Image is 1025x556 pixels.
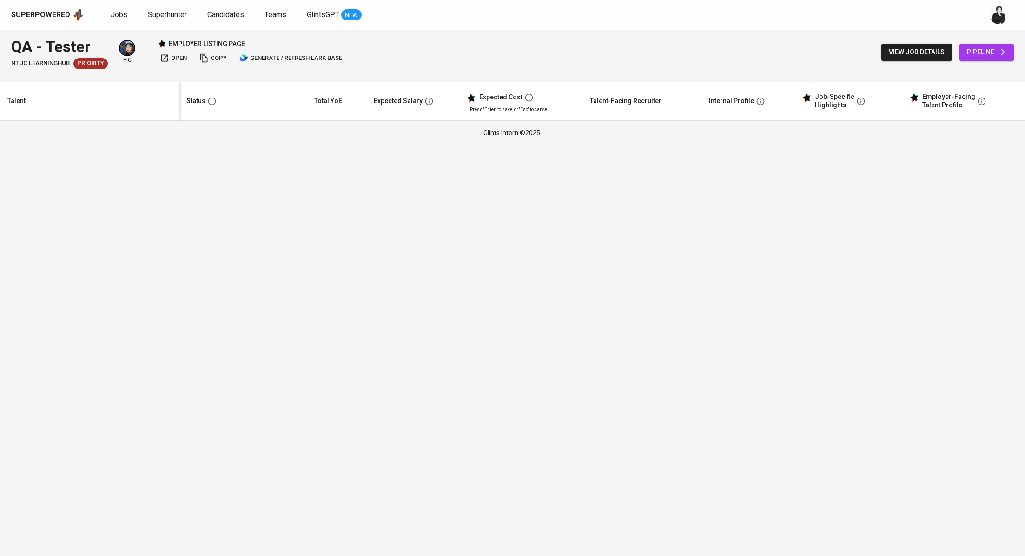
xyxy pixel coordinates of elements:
[158,51,189,65] button: open
[967,46,1006,58] span: pipeline
[169,39,245,48] p: employer listing page
[73,58,108,69] div: New Job received from Demand Team
[815,93,854,109] div: Job-Specific Highlights
[111,10,127,19] span: Jobs
[119,40,135,64] div: pic
[307,9,362,21] a: GlintsGPT NEW
[186,95,205,107] div: Status
[207,9,246,21] a: Candidates
[314,95,342,107] div: Total YoE
[802,93,811,102] img: glints_star.svg
[11,35,108,58] div: QA - Tester
[120,41,134,55] img: diazagista@glints.com
[265,9,288,21] a: Teams
[265,10,286,19] span: Teams
[7,95,26,107] div: Talent
[909,93,919,102] img: glints_star.svg
[709,95,754,107] div: Internal Profile
[239,53,342,64] span: generate / refresh lark base
[374,95,423,107] div: Expected Salary
[207,10,244,19] span: Candidates
[11,8,85,22] a: Superpoweredapp logo
[470,106,575,113] p: Press 'Enter' to save, or 'Esc' to cancel
[148,9,189,21] a: Superhunter
[590,95,661,107] div: Talent-Facing Recruiter
[239,53,249,63] img: lark
[889,46,945,58] span: view job details
[11,10,70,20] div: Superpowered
[11,59,70,68] span: NTUC LearningHub
[237,51,344,65] button: lark generate / refresh lark base
[111,9,129,21] a: Jobs
[479,93,522,102] div: Expected Cost
[466,93,476,103] img: glints_star.svg
[922,93,975,109] div: Employer-Facing Talent Profile
[73,59,108,68] span: Priority
[199,53,227,64] span: copy
[72,8,85,22] img: app logo
[158,39,166,48] img: Glints Star
[990,6,1008,24] img: medwi@glints.com
[881,44,952,61] button: view job details
[148,10,187,19] span: Superhunter
[341,11,362,20] span: NEW
[307,10,339,19] span: GlintsGPT
[197,51,229,65] button: copy
[959,44,1014,61] a: pipeline
[160,53,187,64] span: open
